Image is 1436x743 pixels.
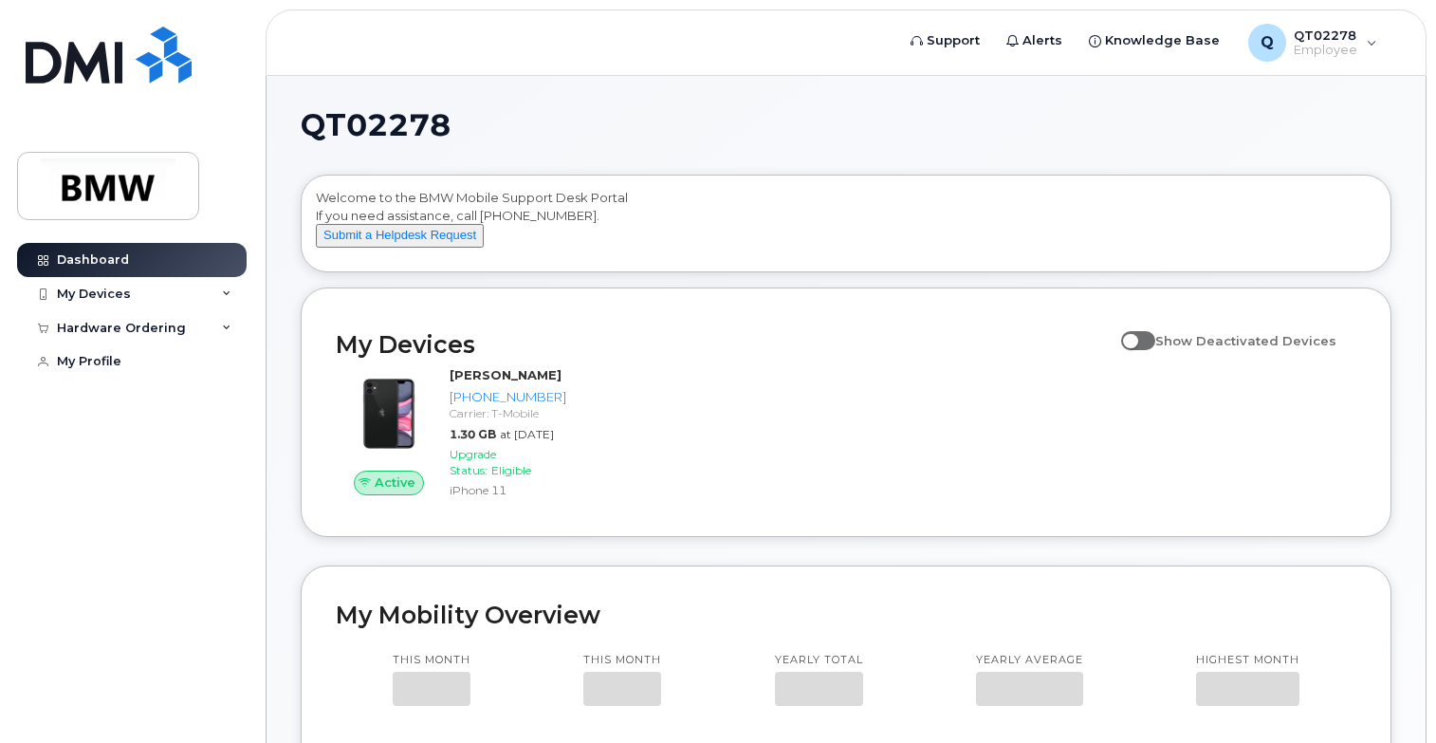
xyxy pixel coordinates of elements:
div: [PHONE_NUMBER] [450,388,566,406]
div: Welcome to the BMW Mobile Support Desk Portal If you need assistance, call [PHONE_NUMBER]. [316,189,1376,265]
span: Upgrade Status: [450,447,496,477]
p: Yearly total [775,653,863,668]
a: Submit a Helpdesk Request [316,227,484,242]
span: QT02278 [301,111,451,139]
h2: My Devices [336,330,1112,359]
span: Show Deactivated Devices [1155,333,1336,348]
div: Carrier: T-Mobile [450,405,566,421]
input: Show Deactivated Devices [1121,323,1136,338]
button: Submit a Helpdesk Request [316,224,484,248]
a: Active[PERSON_NAME][PHONE_NUMBER]Carrier: T-Mobile1.30 GBat [DATE]Upgrade Status:EligibleiPhone 11 [336,366,574,502]
span: Eligible [491,463,531,477]
p: This month [393,653,470,668]
span: at [DATE] [500,427,554,441]
p: Highest month [1196,653,1299,668]
p: Yearly average [976,653,1083,668]
div: iPhone 11 [450,482,566,498]
p: This month [583,653,661,668]
strong: [PERSON_NAME] [450,367,562,382]
span: 1.30 GB [450,427,496,441]
span: Active [375,474,415,492]
h2: My Mobility Overview [336,601,1356,629]
img: iPhone_11.jpg [351,376,427,452]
